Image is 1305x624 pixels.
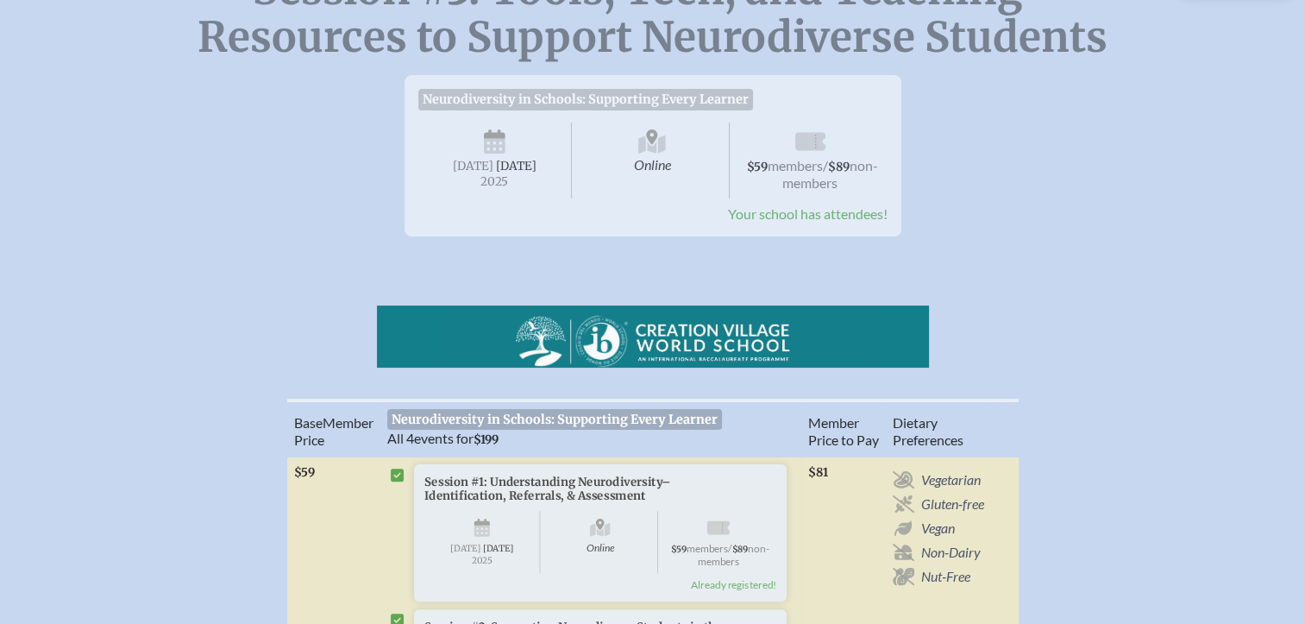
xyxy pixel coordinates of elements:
[424,475,671,503] span: Session #1: Understanding Neurodiversity–Identification, Referrals, & Assessment
[893,414,963,448] span: ary Preferences
[474,432,499,447] span: $199
[921,495,984,513] span: Gluten-free
[361,414,373,431] span: er
[691,578,776,591] span: Already registered!
[921,568,970,585] span: Nut-Free
[387,409,723,430] span: Neurodiversity in Schools: Supporting Every Learner
[294,432,324,448] span: Price
[418,89,754,110] span: Neurodiversity in Schools: Supporting Every Learner
[698,542,769,567] span: non-members
[768,157,823,173] span: members
[287,400,380,457] th: Memb
[921,471,981,488] span: Vegetarian
[453,159,493,173] span: [DATE]
[432,175,558,188] span: 2025
[801,400,886,457] th: Member Price to Pay
[294,465,315,480] span: $59
[496,159,536,173] span: [DATE]
[387,430,499,446] span: events for
[728,542,732,554] span: /
[450,543,480,554] span: [DATE]
[782,157,878,191] span: non-members
[728,205,888,222] span: Your school has attendees!
[732,544,749,555] span: $89
[921,520,955,537] span: Vegan
[387,430,414,446] span: All 4
[294,414,323,431] span: Base
[828,160,850,174] span: $89
[435,556,529,565] span: 2025
[921,544,981,561] span: Non-Dairy
[886,400,991,457] th: Diet
[823,157,828,173] span: /
[515,312,791,368] img: Creation Village World School
[687,542,728,554] span: members
[747,160,768,174] span: $59
[808,465,828,480] span: $81
[671,544,687,555] span: $59
[543,511,658,573] span: Online
[483,543,513,554] span: [DATE]
[575,123,730,199] span: Online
